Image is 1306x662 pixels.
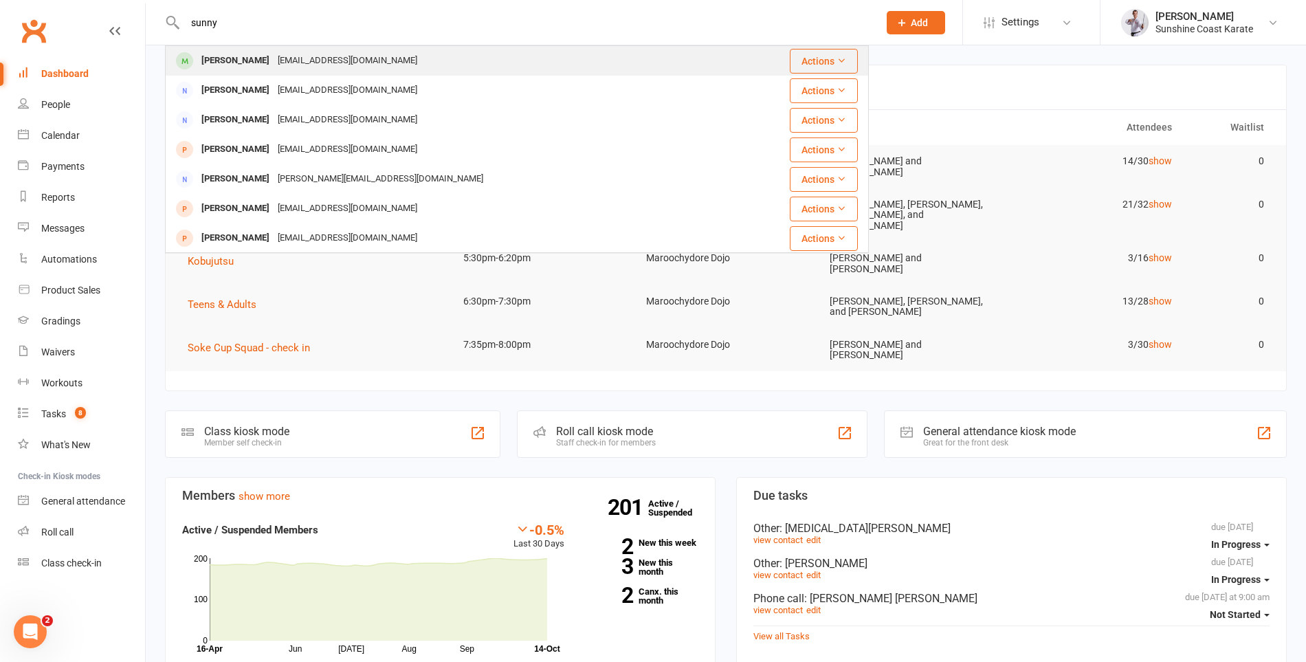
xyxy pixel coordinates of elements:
[1211,567,1270,592] button: In Progress
[817,242,1001,285] td: [PERSON_NAME] and [PERSON_NAME]
[1001,110,1184,145] th: Attendees
[634,329,817,361] td: Maroochydore Dojo
[41,439,91,450] div: What's New
[804,592,977,605] span: : [PERSON_NAME] [PERSON_NAME]
[182,489,698,503] h3: Members
[451,242,634,274] td: 5:30pm-6:20pm
[451,285,634,318] td: 6:30pm-7:30pm
[779,522,951,535] span: : [MEDICAL_DATA][PERSON_NAME]
[790,226,858,251] button: Actions
[634,285,817,318] td: Maroochydore Dojo
[790,197,858,221] button: Actions
[1211,574,1261,585] span: In Progress
[1184,145,1276,177] td: 0
[41,68,89,79] div: Dashboard
[790,167,858,192] button: Actions
[18,486,145,517] a: General attendance kiosk mode
[41,496,125,507] div: General attendance
[41,285,100,296] div: Product Sales
[585,587,698,605] a: 2Canx. this month
[274,110,421,130] div: [EMAIL_ADDRESS][DOMAIN_NAME]
[556,425,656,438] div: Roll call kiosk mode
[1184,329,1276,361] td: 0
[274,169,487,189] div: [PERSON_NAME][EMAIL_ADDRESS][DOMAIN_NAME]
[274,199,421,219] div: [EMAIL_ADDRESS][DOMAIN_NAME]
[1149,339,1172,350] a: show
[274,228,421,248] div: [EMAIL_ADDRESS][DOMAIN_NAME]
[41,192,75,203] div: Reports
[753,605,803,615] a: view contact
[18,275,145,306] a: Product Sales
[18,430,145,461] a: What's New
[887,11,945,34] button: Add
[16,14,51,48] a: Clubworx
[182,524,318,536] strong: Active / Suspended Members
[181,13,869,32] input: Search...
[239,490,290,503] a: show more
[1001,145,1184,177] td: 14/30
[790,78,858,103] button: Actions
[451,329,634,361] td: 7:35pm-8:00pm
[41,223,85,234] div: Messages
[753,570,803,580] a: view contact
[817,329,1001,372] td: [PERSON_NAME] and [PERSON_NAME]
[790,108,858,133] button: Actions
[14,615,47,648] iframe: Intercom live chat
[188,296,266,313] button: Teens & Adults
[1210,602,1270,627] button: Not Started
[41,558,102,569] div: Class check-in
[817,110,1001,145] th: Trainer
[188,253,243,269] button: Kobujutsu
[18,120,145,151] a: Calendar
[911,17,928,28] span: Add
[188,340,320,356] button: Soke Cup Squad - check in
[817,145,1001,188] td: [PERSON_NAME] and [PERSON_NAME]
[1155,10,1253,23] div: [PERSON_NAME]
[18,182,145,213] a: Reports
[753,522,1270,535] div: Other
[197,228,274,248] div: [PERSON_NAME]
[753,535,803,545] a: view contact
[41,254,97,265] div: Automations
[1184,110,1276,145] th: Waitlist
[204,425,289,438] div: Class kiosk mode
[923,425,1076,438] div: General attendance kiosk mode
[18,306,145,337] a: Gradings
[753,557,1270,570] div: Other
[1155,23,1253,35] div: Sunshine Coast Karate
[188,342,310,354] span: Soke Cup Squad - check in
[1184,188,1276,221] td: 0
[806,570,821,580] a: edit
[806,535,821,545] a: edit
[18,399,145,430] a: Tasks 8
[585,556,633,577] strong: 3
[274,140,421,159] div: [EMAIL_ADDRESS][DOMAIN_NAME]
[18,89,145,120] a: People
[274,51,421,71] div: [EMAIL_ADDRESS][DOMAIN_NAME]
[634,242,817,274] td: Maroochydore Dojo
[197,199,274,219] div: [PERSON_NAME]
[274,80,421,100] div: [EMAIL_ADDRESS][DOMAIN_NAME]
[197,51,274,71] div: [PERSON_NAME]
[204,438,289,448] div: Member self check-in
[197,140,274,159] div: [PERSON_NAME]
[585,558,698,576] a: 3New this month
[648,489,709,527] a: 201Active / Suspended
[42,615,53,626] span: 2
[1001,242,1184,274] td: 3/16
[923,438,1076,448] div: Great for the front desk
[188,255,234,267] span: Kobujutsu
[753,592,1270,605] div: Phone call
[585,536,633,557] strong: 2
[585,585,633,606] strong: 2
[41,99,70,110] div: People
[18,58,145,89] a: Dashboard
[806,605,821,615] a: edit
[41,408,66,419] div: Tasks
[1001,7,1039,38] span: Settings
[1149,155,1172,166] a: show
[1149,296,1172,307] a: show
[18,548,145,579] a: Class kiosk mode
[1210,609,1261,620] span: Not Started
[1211,532,1270,557] button: In Progress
